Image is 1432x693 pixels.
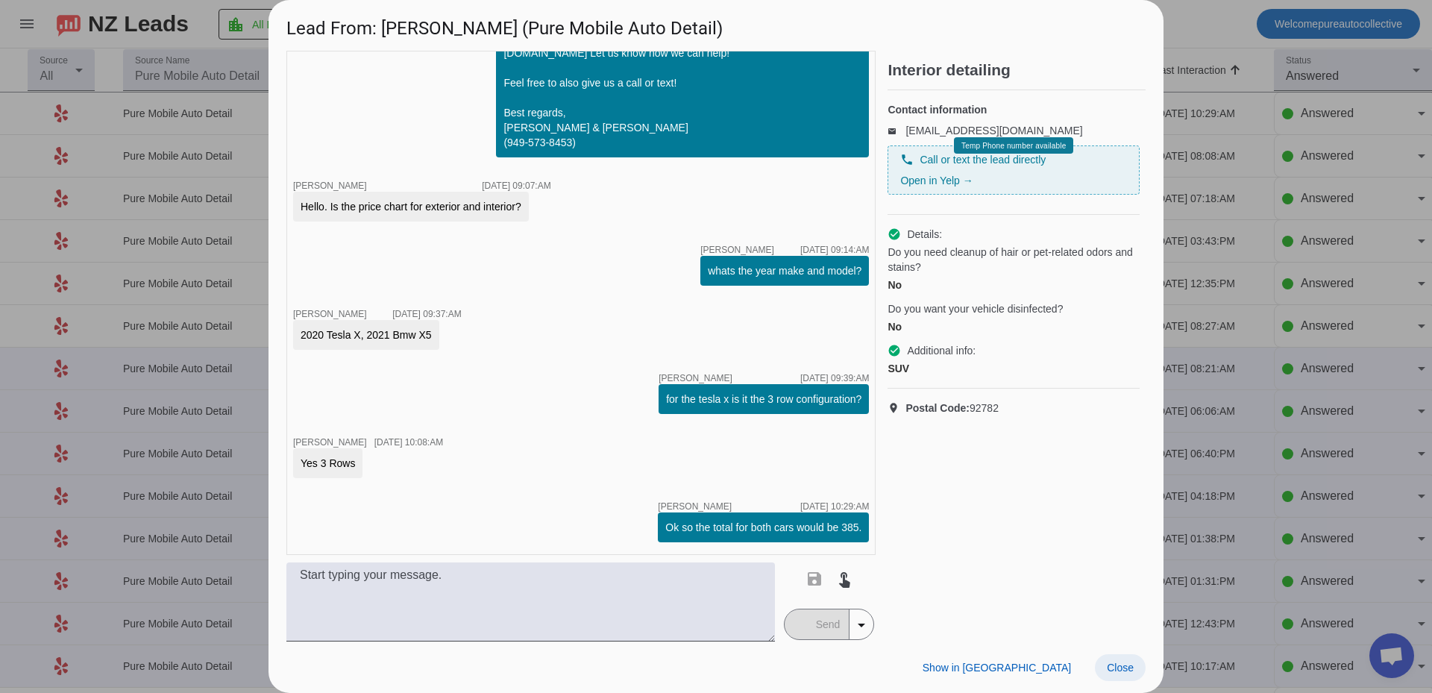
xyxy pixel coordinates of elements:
div: [DATE] 09:14:AM [800,245,869,254]
span: Temp Phone number available [961,142,1066,150]
h4: Contact information [888,102,1140,117]
span: Do you need cleanup of hair or pet-related odors and stains? [888,245,1140,275]
div: No [888,277,1140,292]
div: [DATE] 09:37:AM [392,310,461,319]
div: [DATE] 09:07:AM [482,181,550,190]
div: Hello. Is the price chart for exterior and interior? [301,199,521,214]
mat-icon: check_circle [888,228,901,241]
a: Open in Yelp → [900,175,973,186]
div: [DATE] 10:29:AM [800,502,869,511]
span: Close [1107,662,1134,674]
mat-icon: arrow_drop_down [852,616,870,634]
span: [PERSON_NAME] [658,502,732,511]
span: [PERSON_NAME] [293,309,367,319]
div: [DATE] 10:08:AM [374,438,443,447]
div: 2020 Tesla X, 2021 Bmw X5 [301,327,432,342]
mat-icon: phone [900,153,914,166]
span: Show in [GEOGRAPHIC_DATA] [923,662,1071,674]
strong: Postal Code: [905,402,970,414]
div: whats the year make and model? [708,263,861,278]
span: Do you want your vehicle disinfected? [888,301,1063,316]
a: [EMAIL_ADDRESS][DOMAIN_NAME] [905,125,1082,137]
span: [PERSON_NAME] [293,181,367,191]
mat-icon: email [888,127,905,134]
mat-icon: touch_app [835,570,853,588]
h2: Interior detailing [888,63,1146,78]
span: 92782 [905,401,999,416]
span: [PERSON_NAME] [293,437,367,448]
div: for the tesla x is it the 3 row configuration? [666,392,861,407]
div: [DATE] 09:39:AM [800,374,869,383]
span: [PERSON_NAME] [700,245,774,254]
div: SUV [888,361,1140,376]
span: Additional info: [907,343,976,358]
div: Ok so the total for both cars would be 385. [665,520,861,535]
mat-icon: check_circle [888,344,901,357]
div: No [888,319,1140,334]
span: Call or text the lead directly [920,152,1046,167]
button: Close [1095,654,1146,681]
div: Yes 3 Rows [301,456,355,471]
mat-icon: location_on [888,402,905,414]
span: Details: [907,227,942,242]
span: [PERSON_NAME] [659,374,732,383]
button: Show in [GEOGRAPHIC_DATA] [911,654,1083,681]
